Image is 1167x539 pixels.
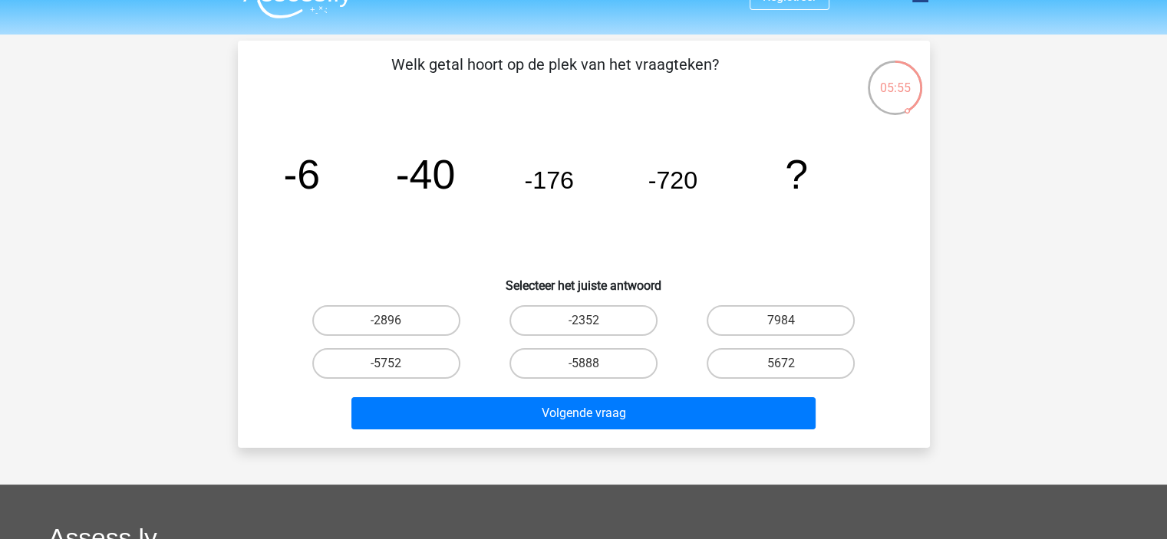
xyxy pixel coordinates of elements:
[509,348,658,379] label: -5888
[283,151,320,197] tspan: -6
[707,305,855,336] label: 7984
[785,151,808,197] tspan: ?
[524,166,574,194] tspan: -176
[395,151,455,197] tspan: -40
[262,266,905,293] h6: Selecteer het juiste antwoord
[509,305,658,336] label: -2352
[312,348,460,379] label: -5752
[351,397,816,429] button: Volgende vraag
[866,59,924,97] div: 05:55
[262,53,848,99] p: Welk getal hoort op de plek van het vraagteken?
[312,305,460,336] label: -2896
[648,166,697,194] tspan: -720
[707,348,855,379] label: 5672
